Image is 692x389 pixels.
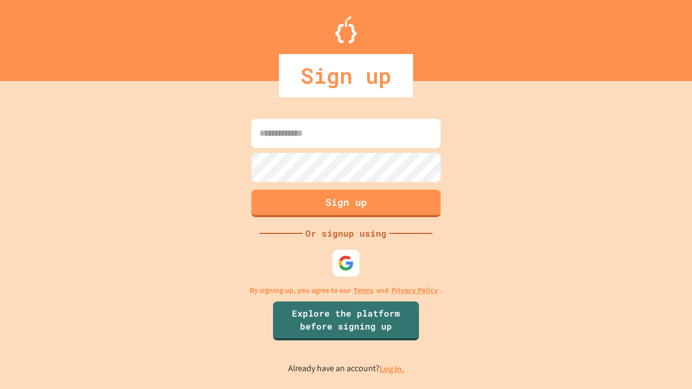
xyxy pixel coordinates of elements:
[279,54,413,97] div: Sign up
[338,255,354,271] img: google-icon.svg
[335,16,357,43] img: Logo.svg
[251,190,441,217] button: Sign up
[288,362,404,375] p: Already have an account?
[354,285,374,296] a: Terms
[250,285,443,296] p: By signing up, you agree to our and .
[273,301,419,340] a: Explore the platform before signing up
[303,227,389,240] div: Or signup using
[380,363,404,374] a: Log in.
[391,285,438,296] a: Privacy Policy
